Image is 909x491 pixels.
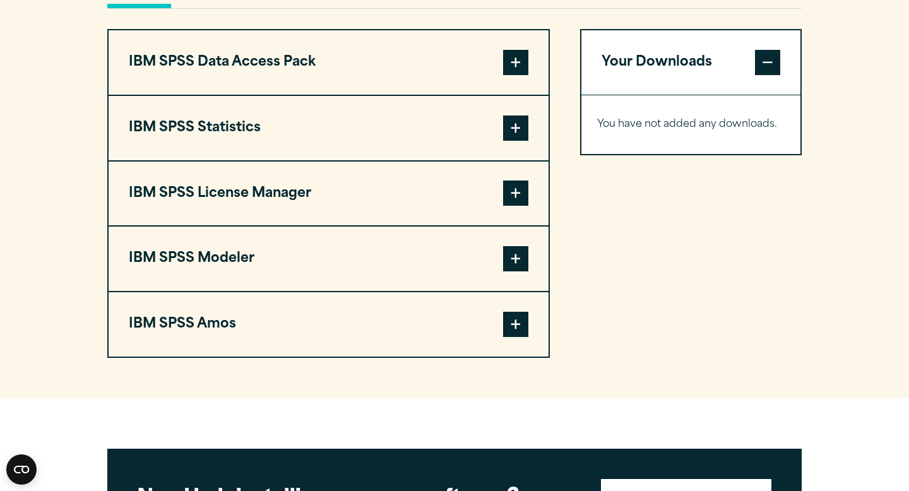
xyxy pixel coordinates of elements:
button: Open CMP widget [6,454,37,485]
button: IBM SPSS Modeler [109,227,549,291]
button: IBM SPSS Statistics [109,96,549,160]
button: Your Downloads [581,30,800,95]
button: IBM SPSS License Manager [109,162,549,226]
div: Your Downloads [581,95,800,154]
button: IBM SPSS Data Access Pack [109,30,549,95]
button: IBM SPSS Amos [109,292,549,357]
p: You have not added any downloads. [597,115,785,134]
